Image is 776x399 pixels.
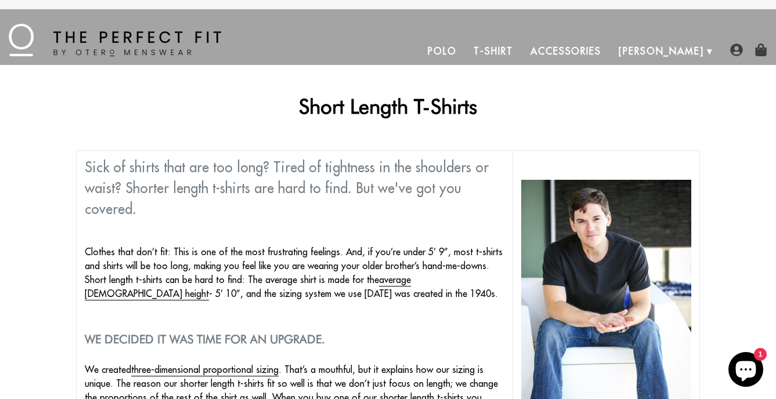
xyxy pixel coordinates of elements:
img: shopping-bag-icon.png [755,43,767,56]
a: Accessories [522,37,610,65]
h1: Short Length T-Shirts [76,94,701,118]
span: Sick of shirts that are too long? Tired of tightness in the shoulders or waist? Shorter length t-... [85,158,489,217]
a: T-Shirt [465,37,521,65]
inbox-online-store-chat: Shopify online store chat [725,352,767,390]
a: three-dimensional proportional sizing [131,364,279,376]
h2: We decided it was time for an upgrade. [85,332,504,346]
a: [PERSON_NAME] [610,37,713,65]
p: Clothes that don’t fit: This is one of the most frustrating feelings. And, if you’re under 5’ 9”,... [85,245,504,300]
a: Polo [419,37,465,65]
img: The Perfect Fit - by Otero Menswear - Logo [9,24,221,56]
img: user-account-icon.png [730,43,743,56]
